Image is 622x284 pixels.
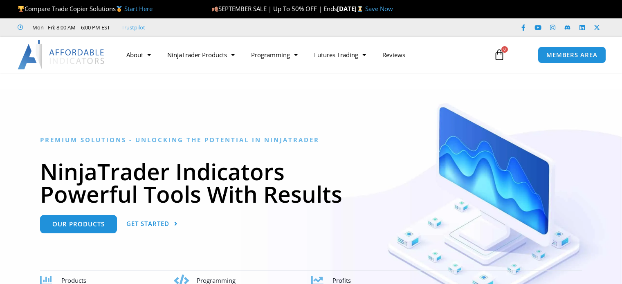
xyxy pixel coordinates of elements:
[126,221,169,227] span: Get Started
[481,43,517,67] a: 0
[306,45,374,64] a: Futures Trading
[121,22,145,32] a: Trustpilot
[538,47,606,63] a: MEMBERS AREA
[159,45,243,64] a: NinjaTrader Products
[243,45,306,64] a: Programming
[116,6,122,12] img: 🥇
[18,6,24,12] img: 🏆
[118,45,159,64] a: About
[40,136,582,144] h6: Premium Solutions - Unlocking the Potential in NinjaTrader
[126,215,178,233] a: Get Started
[52,221,105,227] span: Our Products
[546,52,597,58] span: MEMBERS AREA
[18,40,106,69] img: LogoAI | Affordable Indicators – NinjaTrader
[30,22,110,32] span: Mon - Fri: 8:00 AM – 6:00 PM EST
[212,6,218,12] img: 🍂
[18,4,153,13] span: Compare Trade Copier Solutions
[118,45,485,64] nav: Menu
[365,4,393,13] a: Save Now
[124,4,153,13] a: Start Here
[374,45,413,64] a: Reviews
[40,160,582,205] h1: NinjaTrader Indicators Powerful Tools With Results
[40,215,117,233] a: Our Products
[211,4,337,13] span: SEPTEMBER SALE | Up To 50% OFF | Ends
[357,6,363,12] img: ⌛
[337,4,365,13] strong: [DATE]
[501,46,508,53] span: 0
